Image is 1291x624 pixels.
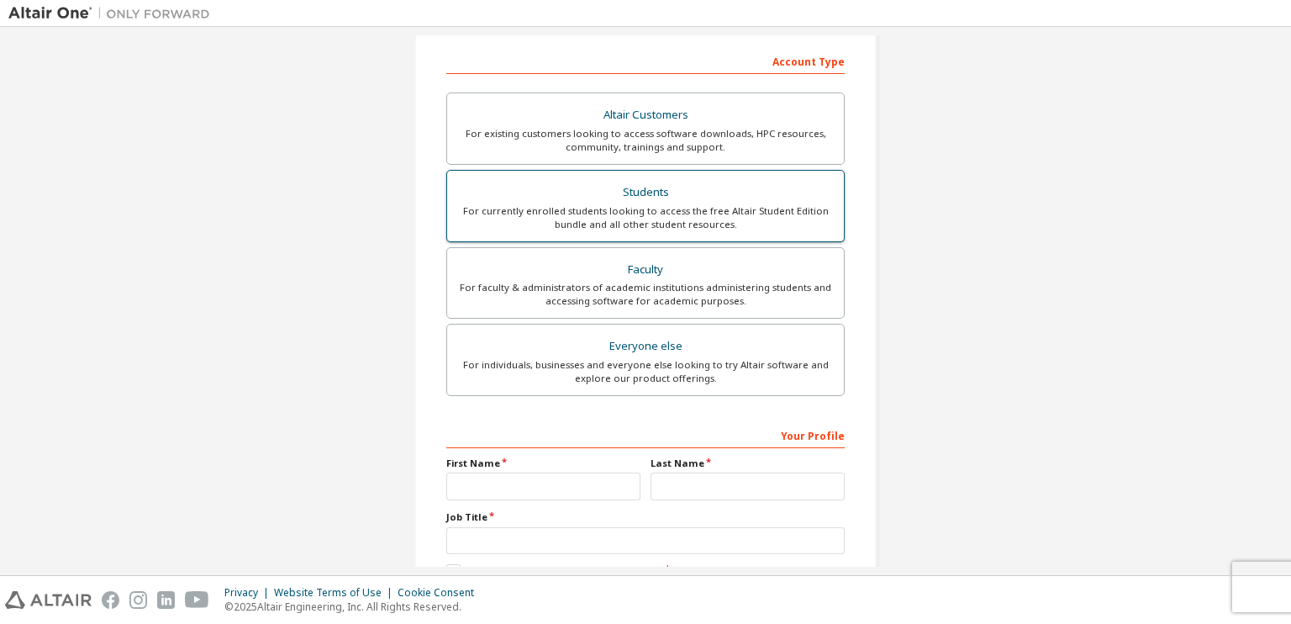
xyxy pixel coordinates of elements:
[446,421,845,448] div: Your Profile
[224,586,274,600] div: Privacy
[446,47,845,74] div: Account Type
[457,281,834,308] div: For faculty & administrators of academic institutions administering students and accessing softwa...
[8,5,219,22] img: Altair One
[185,591,209,609] img: youtube.svg
[523,564,662,579] a: End-User License Agreement
[457,127,834,154] div: For existing customers looking to access software downloads, HPC resources, community, trainings ...
[398,586,484,600] div: Cookie Consent
[651,457,845,470] label: Last Name
[446,564,662,579] label: I accept the
[457,204,834,231] div: For currently enrolled students looking to access the free Altair Student Edition bundle and all ...
[224,600,484,614] p: © 2025 Altair Engineering, Inc. All Rights Reserved.
[157,591,175,609] img: linkedin.svg
[446,457,640,470] label: First Name
[274,586,398,600] div: Website Terms of Use
[446,510,845,524] label: Job Title
[457,181,834,204] div: Students
[129,591,147,609] img: instagram.svg
[5,591,92,609] img: altair_logo.svg
[457,335,834,358] div: Everyone else
[457,103,834,127] div: Altair Customers
[457,358,834,385] div: For individuals, businesses and everyone else looking to try Altair software and explore our prod...
[457,258,834,282] div: Faculty
[102,591,119,609] img: facebook.svg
